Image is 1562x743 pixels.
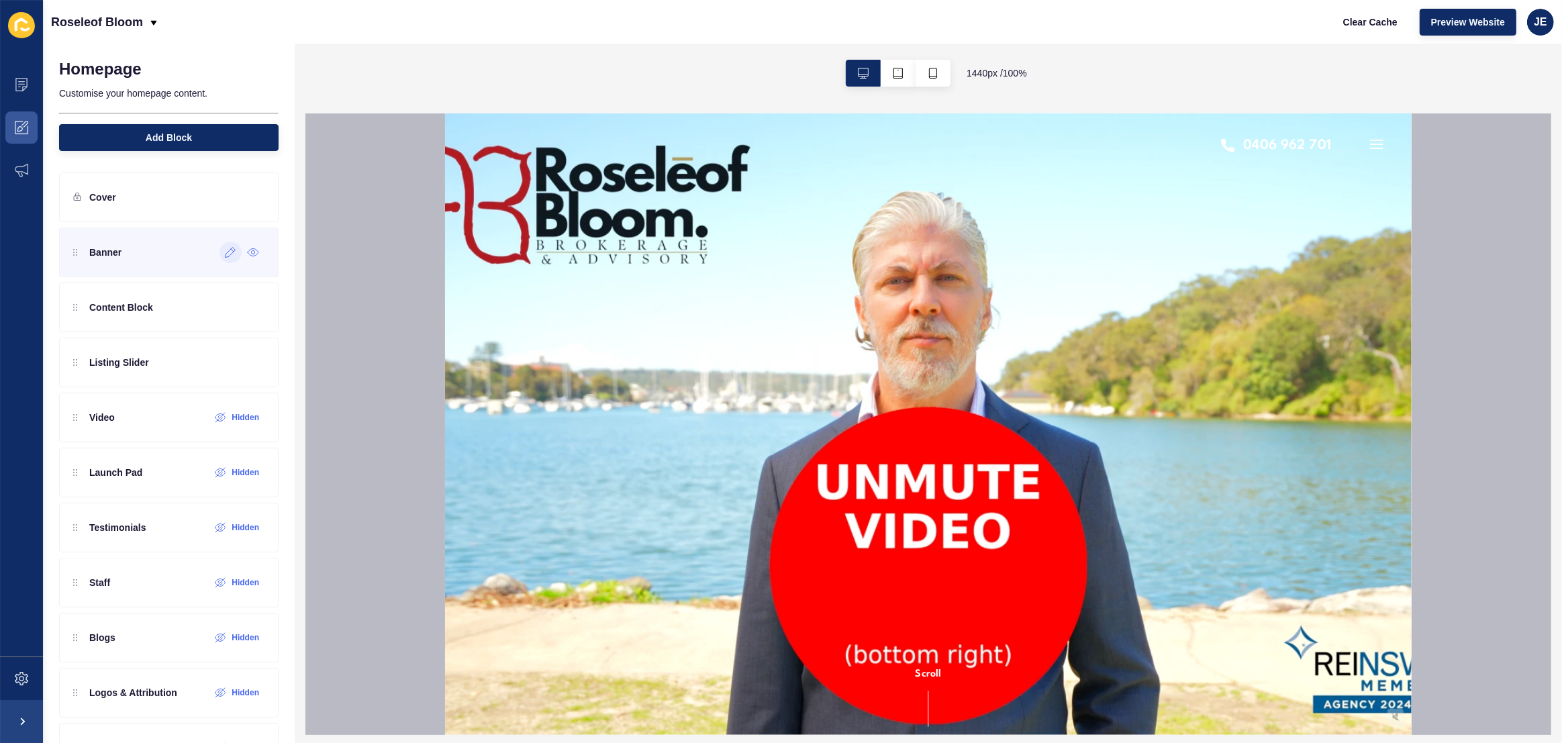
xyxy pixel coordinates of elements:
[232,522,259,533] label: Hidden
[232,467,259,478] label: Hidden
[89,246,121,259] p: Banner
[232,412,259,423] label: Hidden
[799,24,893,40] div: 0406 962 701
[967,66,1027,80] span: 1440 px / 100 %
[89,576,110,589] p: Staff
[5,553,961,613] div: Scroll
[89,191,116,204] p: Cover
[1534,15,1547,29] span: JE
[89,631,115,644] p: Blogs
[51,5,143,39] p: Roseleof Bloom
[1343,15,1398,29] span: Clear Cache
[1431,15,1505,29] span: Preview Website
[232,687,259,698] label: Hidden
[59,60,142,79] h1: Homepage
[89,411,115,424] p: Video
[59,124,279,151] button: Add Block
[232,632,259,643] label: Hidden
[1332,9,1409,36] button: Clear Cache
[89,466,142,479] p: Launch Pad
[89,521,146,534] p: Testimonials
[59,79,279,108] p: Customise your homepage content.
[775,24,900,40] a: 0406 962 701
[146,131,192,144] span: Add Block
[232,577,259,588] label: Hidden
[1420,9,1516,36] button: Preview Website
[89,356,149,369] p: Listing Slider
[89,301,153,314] p: Content Block
[89,686,177,699] p: Logos & Attribution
